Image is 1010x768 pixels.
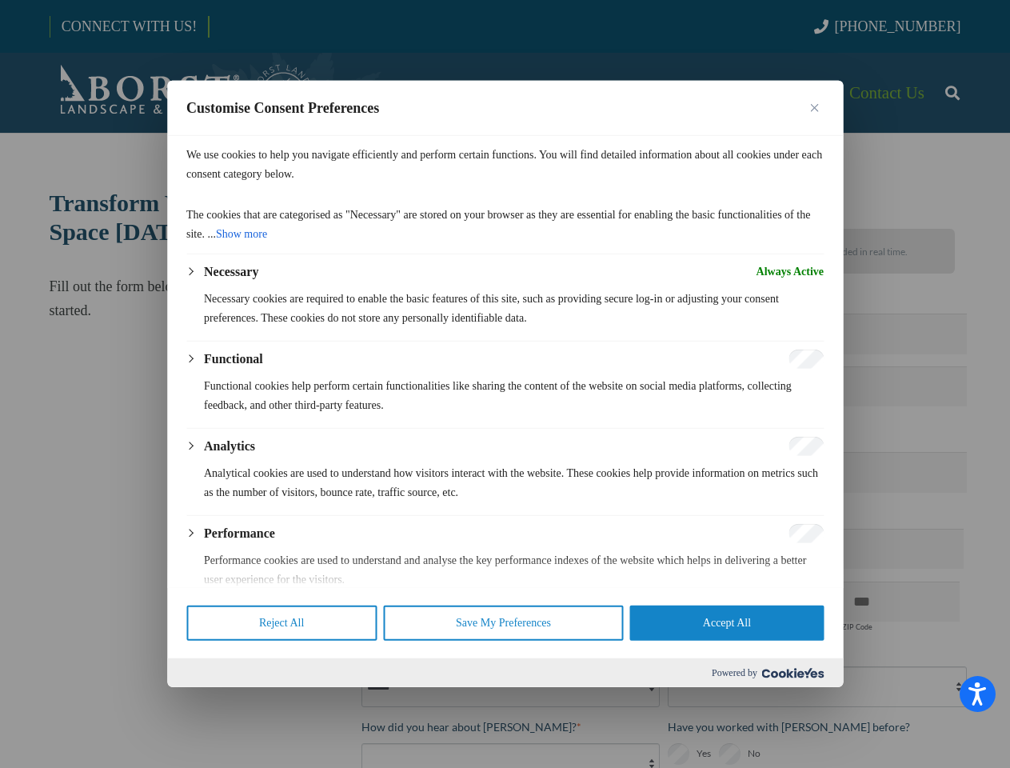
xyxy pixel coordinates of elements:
p: Necessary cookies are required to enable the basic features of this site, such as providing secur... [204,290,824,328]
p: The cookies that are categorised as "Necessary" are stored on your browser as they are essential ... [186,206,824,244]
div: Powered by [167,658,843,687]
button: Necessary [204,262,258,282]
span: Always Active [757,262,824,282]
button: Save My Preferences [383,606,624,641]
button: Close [804,98,824,118]
button: Reject All [186,606,377,641]
input: Enable Performance [788,524,824,543]
button: Show more [216,225,267,244]
input: Enable Analytics [788,437,824,456]
img: Cookieyes logo [761,668,824,678]
div: Customise Consent Preferences [167,81,843,687]
input: Enable Functional [788,350,824,369]
button: Performance [204,524,275,543]
p: Functional cookies help perform certain functionalities like sharing the content of the website o... [204,377,824,415]
button: Functional [204,350,263,369]
p: Analytical cookies are used to understand how visitors interact with the website. These cookies h... [204,464,824,502]
button: Analytics [204,437,255,456]
button: Accept All [630,606,824,641]
p: We use cookies to help you navigate efficiently and perform certain functions. You will find deta... [186,146,824,184]
span: Customise Consent Preferences [186,98,379,118]
img: Close [810,104,818,112]
p: Performance cookies are used to understand and analyse the key performance indexes of the website... [204,551,824,590]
